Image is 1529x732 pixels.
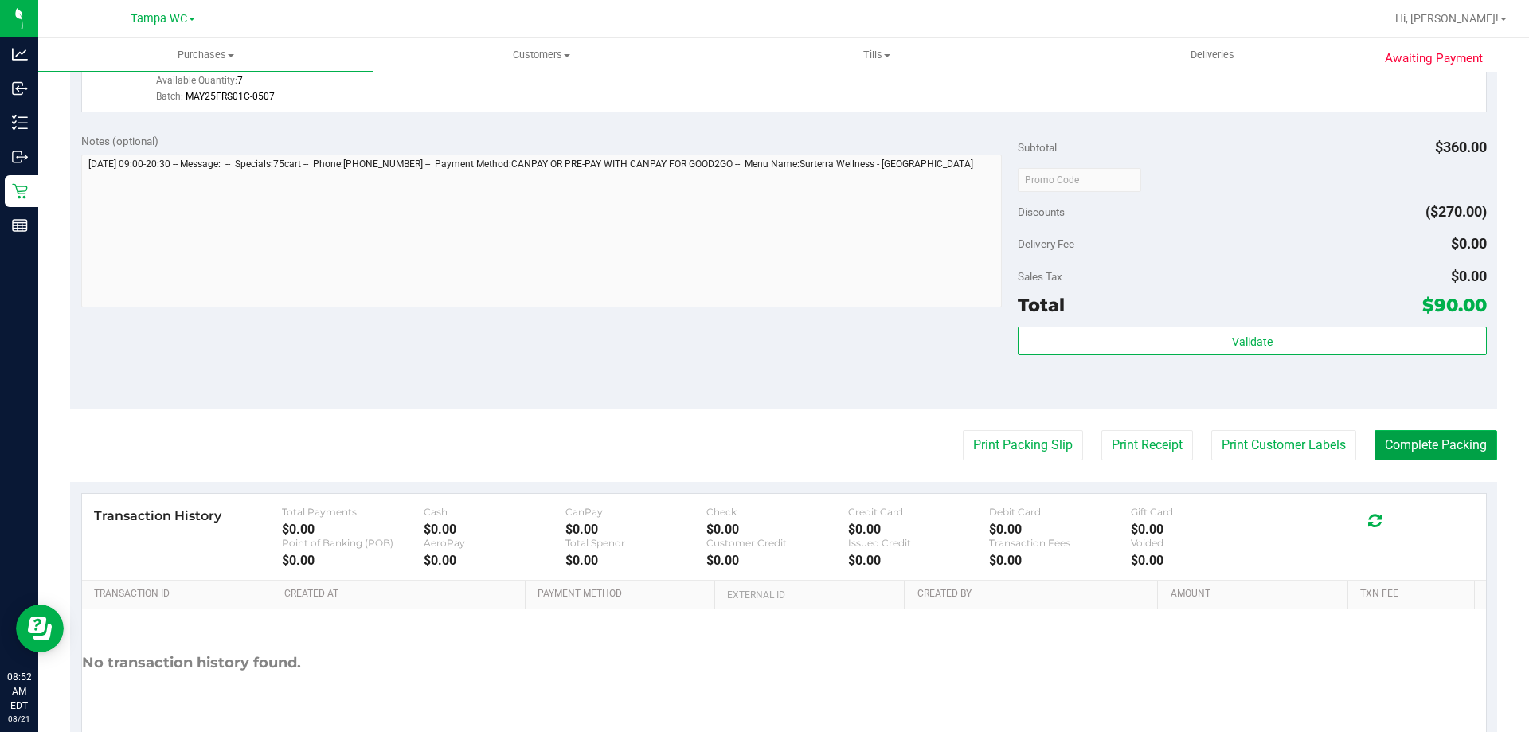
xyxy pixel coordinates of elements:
iframe: Resource center [16,605,64,652]
div: Total Spendr [565,537,707,549]
span: Notes (optional) [81,135,158,147]
p: 08:52 AM EDT [7,670,31,713]
div: $0.00 [848,553,990,568]
a: Transaction ID [94,588,266,601]
p: 08/21 [7,713,31,725]
div: Total Payments [282,506,424,518]
span: $360.00 [1435,139,1487,155]
div: $0.00 [565,522,707,537]
span: Tampa WC [131,12,187,25]
div: Point of Banking (POB) [282,537,424,549]
span: Purchases [38,48,373,62]
inline-svg: Reports [12,217,28,233]
div: $0.00 [424,522,565,537]
div: $0.00 [565,553,707,568]
div: $0.00 [706,553,848,568]
span: Sales Tax [1018,270,1062,283]
span: $0.00 [1451,268,1487,284]
a: Created At [284,588,518,601]
span: Deliveries [1169,48,1256,62]
a: Payment Method [538,588,709,601]
button: Print Packing Slip [963,430,1083,460]
a: Tills [709,38,1044,72]
div: CanPay [565,506,707,518]
div: $0.00 [989,522,1131,537]
div: $0.00 [282,522,424,537]
div: Customer Credit [706,537,848,549]
a: Created By [917,588,1152,601]
div: AeroPay [424,537,565,549]
span: Customers [374,48,708,62]
div: Transaction Fees [989,537,1131,549]
span: Delivery Fee [1018,237,1074,250]
span: Total [1018,294,1065,316]
button: Validate [1018,327,1486,355]
div: $0.00 [424,553,565,568]
div: $0.00 [989,553,1131,568]
span: Batch: [156,91,183,102]
div: $0.00 [706,522,848,537]
th: External ID [714,581,904,609]
a: Customers [373,38,709,72]
span: $0.00 [1451,235,1487,252]
div: $0.00 [848,522,990,537]
span: ($270.00) [1425,203,1487,220]
div: Check [706,506,848,518]
div: Credit Card [848,506,990,518]
inline-svg: Retail [12,183,28,199]
a: Amount [1171,588,1342,601]
div: Issued Credit [848,537,990,549]
div: Cash [424,506,565,518]
span: Subtotal [1018,141,1057,154]
div: $0.00 [1131,553,1273,568]
inline-svg: Outbound [12,149,28,165]
inline-svg: Analytics [12,46,28,62]
div: Gift Card [1131,506,1273,518]
a: Deliveries [1045,38,1380,72]
inline-svg: Inventory [12,115,28,131]
span: Validate [1232,335,1273,348]
a: Purchases [38,38,373,72]
button: Print Receipt [1101,430,1193,460]
span: MAY25FRS01C-0507 [186,91,275,102]
span: Awaiting Payment [1385,49,1483,68]
div: No transaction history found. [82,609,301,717]
a: Txn Fee [1360,588,1468,601]
div: Available Quantity: [156,69,514,100]
span: Hi, [PERSON_NAME]! [1395,12,1499,25]
span: $90.00 [1422,294,1487,316]
div: Voided [1131,537,1273,549]
span: 7 [237,75,243,86]
div: $0.00 [282,553,424,568]
inline-svg: Inbound [12,80,28,96]
div: Debit Card [989,506,1131,518]
span: Tills [710,48,1043,62]
button: Complete Packing [1375,430,1497,460]
div: $0.00 [1131,522,1273,537]
span: Discounts [1018,198,1065,226]
input: Promo Code [1018,168,1141,192]
button: Print Customer Labels [1211,430,1356,460]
